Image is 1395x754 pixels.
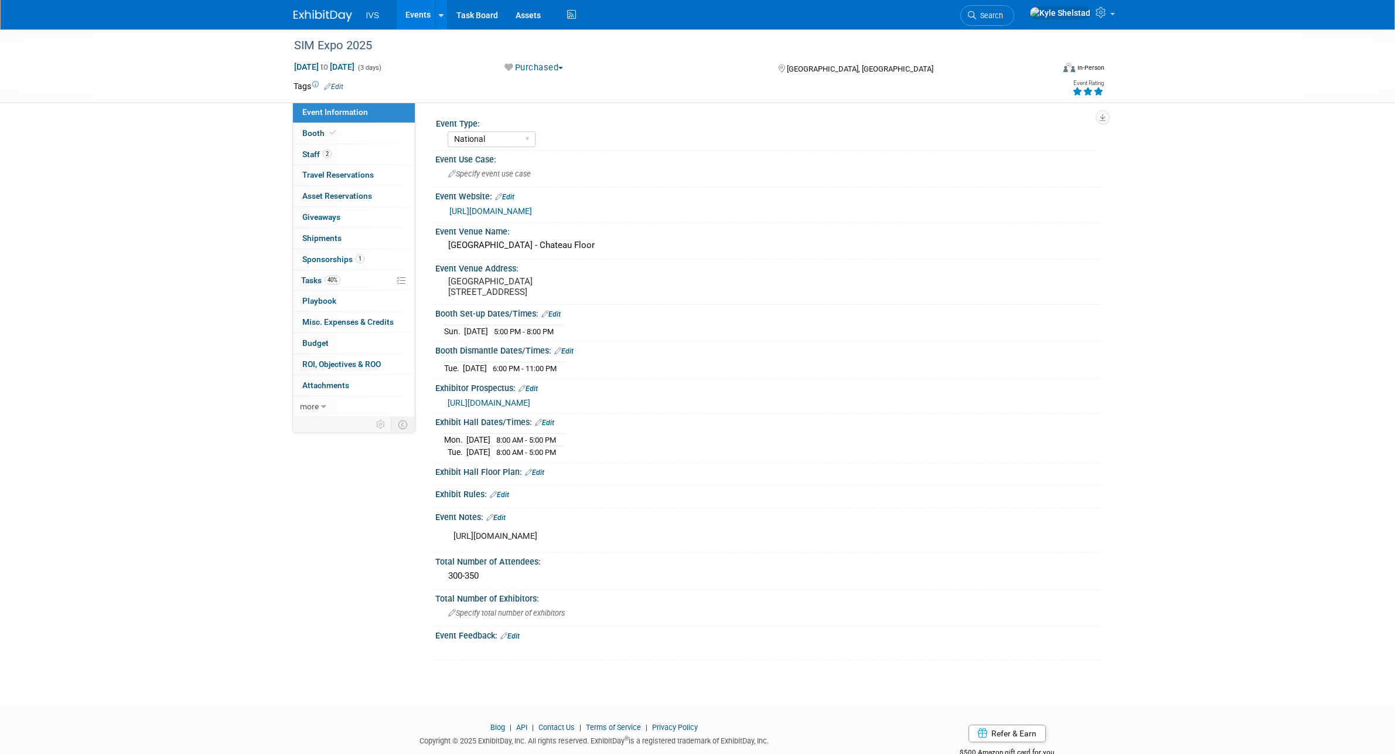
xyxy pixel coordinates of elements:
[463,362,487,374] td: [DATE]
[293,186,415,206] a: Asset Reservations
[529,723,537,732] span: |
[302,254,364,264] span: Sponsorships
[960,5,1014,26] a: Search
[293,144,415,165] a: Staff2
[486,514,506,522] a: Edit
[435,485,1102,501] div: Exhibit Rules:
[435,413,1102,429] div: Exhibit Hall Dates/Times:
[302,212,340,222] span: Giveaways
[1063,63,1075,72] img: Format-Inperson.png
[652,723,698,732] a: Privacy Policy
[366,11,380,20] span: IVS
[293,291,415,311] a: Playbook
[435,463,1102,478] div: Exhibit Hall Floor Plan:
[496,448,556,457] span: 8:00 AM - 5:00 PM
[493,364,557,373] span: 6:00 PM - 11:00 PM
[302,107,368,117] span: Event Information
[319,62,330,72] span: to
[1072,80,1104,86] div: Event Rating
[525,468,544,477] a: Edit
[302,128,338,138] span: Booth
[448,609,565,617] span: Specify total number of exhibitors
[1077,63,1104,72] div: In-Person
[984,61,1105,79] div: Event Format
[435,260,1102,274] div: Event Venue Address:
[302,317,394,327] span: Misc. Expenses & Credits
[435,627,1102,642] div: Event Feedback:
[301,276,340,285] span: Tasks
[464,325,488,337] td: [DATE]
[294,733,896,746] div: Copyright © 2025 ExhibitDay, Inc. All rights reserved. ExhibitDay is a registered trademark of Ex...
[1029,6,1091,19] img: Kyle Shelstad
[435,379,1102,395] div: Exhibitor Prospectus:
[290,35,1036,56] div: SIM Expo 2025
[330,130,336,136] i: Booth reservation complete
[323,150,332,158] span: 2
[448,276,700,297] pre: [GEOGRAPHIC_DATA] [STREET_ADDRESS]
[371,417,391,432] td: Personalize Event Tab Strip
[435,508,1102,524] div: Event Notes:
[494,327,554,336] span: 5:00 PM - 8:00 PM
[643,723,650,732] span: |
[444,567,1093,585] div: 300-350
[535,419,554,427] a: Edit
[293,396,415,417] a: more
[436,115,1097,130] div: Event Type:
[541,310,561,318] a: Edit
[302,150,332,159] span: Staff
[357,64,381,72] span: (3 days)
[448,398,530,407] a: [URL][DOMAIN_NAME]
[294,80,343,92] td: Tags
[449,206,532,216] a: [URL][DOMAIN_NAME]
[976,11,1003,20] span: Search
[435,151,1102,165] div: Event Use Case:
[356,254,364,263] span: 1
[325,276,340,284] span: 40%
[302,338,329,348] span: Budget
[391,417,415,432] td: Toggle Event Tabs
[293,102,415,123] a: Event Information
[490,491,509,499] a: Edit
[500,632,520,640] a: Edit
[293,354,415,375] a: ROI, Objectives & ROO
[519,385,538,393] a: Edit
[302,233,342,243] span: Shipments
[293,123,415,144] a: Booth
[435,223,1102,237] div: Event Venue Name:
[293,312,415,332] a: Misc. Expenses & Credits
[577,723,584,732] span: |
[294,10,352,22] img: ExhibitDay
[496,436,556,444] span: 8:00 AM - 5:00 PM
[302,381,349,390] span: Attachments
[293,228,415,249] a: Shipments
[445,525,973,548] div: [URL][DOMAIN_NAME]
[968,725,1046,742] a: Refer & Earn
[500,62,568,74] button: Purchased
[444,446,466,458] td: Tue.
[302,191,372,201] span: Asset Reservations
[293,270,415,291] a: Tasks40%
[444,362,463,374] td: Tue.
[490,723,505,732] a: Blog
[302,359,381,369] span: ROI, Objectives & ROO
[466,446,490,458] td: [DATE]
[787,64,933,73] span: [GEOGRAPHIC_DATA], [GEOGRAPHIC_DATA]
[444,325,464,337] td: Sun.
[293,207,415,227] a: Giveaways
[495,193,514,201] a: Edit
[324,83,343,91] a: Edit
[448,169,531,178] span: Specify event use case
[293,375,415,396] a: Attachments
[435,553,1102,568] div: Total Number of Attendees:
[586,723,641,732] a: Terms of Service
[507,723,514,732] span: |
[293,333,415,354] a: Budget
[294,62,355,72] span: [DATE] [DATE]
[435,342,1102,357] div: Booth Dismantle Dates/Times:
[302,296,336,305] span: Playbook
[444,236,1093,254] div: [GEOGRAPHIC_DATA] - Chateau Floor
[435,305,1102,320] div: Booth Set-up Dates/Times:
[293,249,415,270] a: Sponsorships1
[293,165,415,185] a: Travel Reservations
